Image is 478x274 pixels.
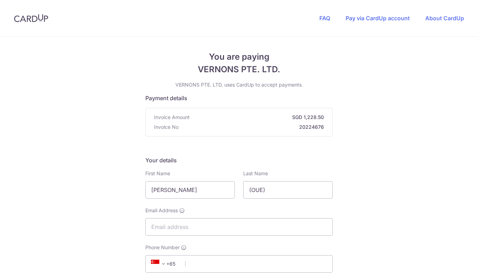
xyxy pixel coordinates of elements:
span: Email Address [145,207,178,214]
p: VERNONS PTE. LTD. uses CardUp to accept payments. [145,81,333,88]
span: You are paying [145,51,333,63]
label: Last Name [243,170,268,177]
a: About CardUp [425,15,464,22]
span: +65 [149,260,180,268]
h5: Your details [145,156,333,164]
a: Pay via CardUp account [346,15,410,22]
strong: SGD 1,228.50 [193,114,324,121]
img: CardUp [14,14,48,22]
input: First name [145,181,235,199]
h5: Payment details [145,94,333,102]
span: Invoice Amount [154,114,190,121]
span: Phone Number [145,244,180,251]
input: Email address [145,218,333,236]
span: VERNONS PTE. LTD. [145,63,333,76]
span: Invoice No [154,124,179,131]
strong: 20224676 [181,124,324,131]
label: First Name [145,170,170,177]
input: Last name [243,181,333,199]
span: +65 [151,260,168,268]
a: FAQ [319,15,330,22]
